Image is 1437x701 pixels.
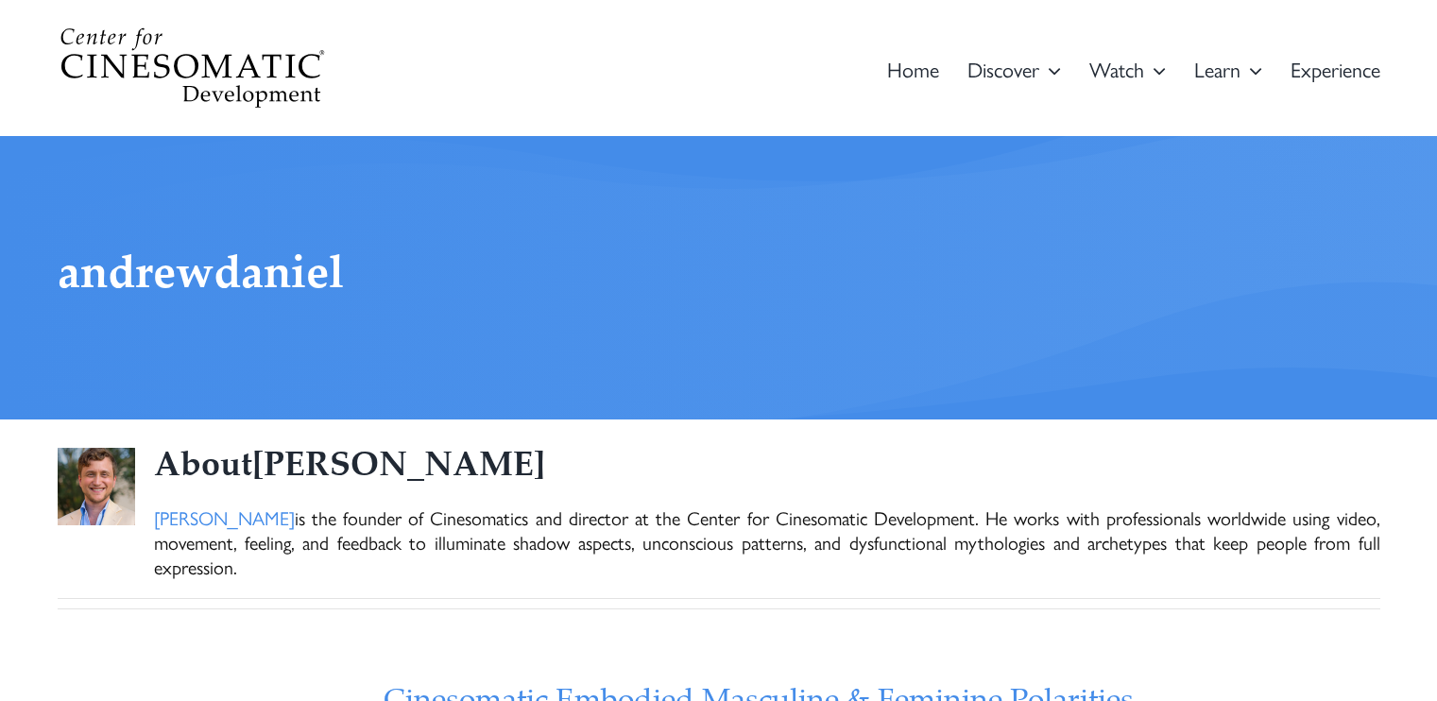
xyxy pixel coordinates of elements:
h3: About [154,448,1380,488]
span: Home [887,59,939,79]
a: [PERSON_NAME] [154,504,295,531]
span: [PERSON_NAME] [252,451,545,485]
span: Watch [1089,59,1144,79]
span: Dis­cov­er [967,59,1039,79]
h1: andrewdaniel [58,250,861,305]
img: Center For Cinesomatic Development Logo [58,26,325,110]
span: Learn [1194,59,1240,79]
span: Expe­ri­ence [1291,59,1380,79]
div: is the founder of Cinesomatics and director at the Center for Cinesomatic Development. He works w... [154,448,1380,579]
